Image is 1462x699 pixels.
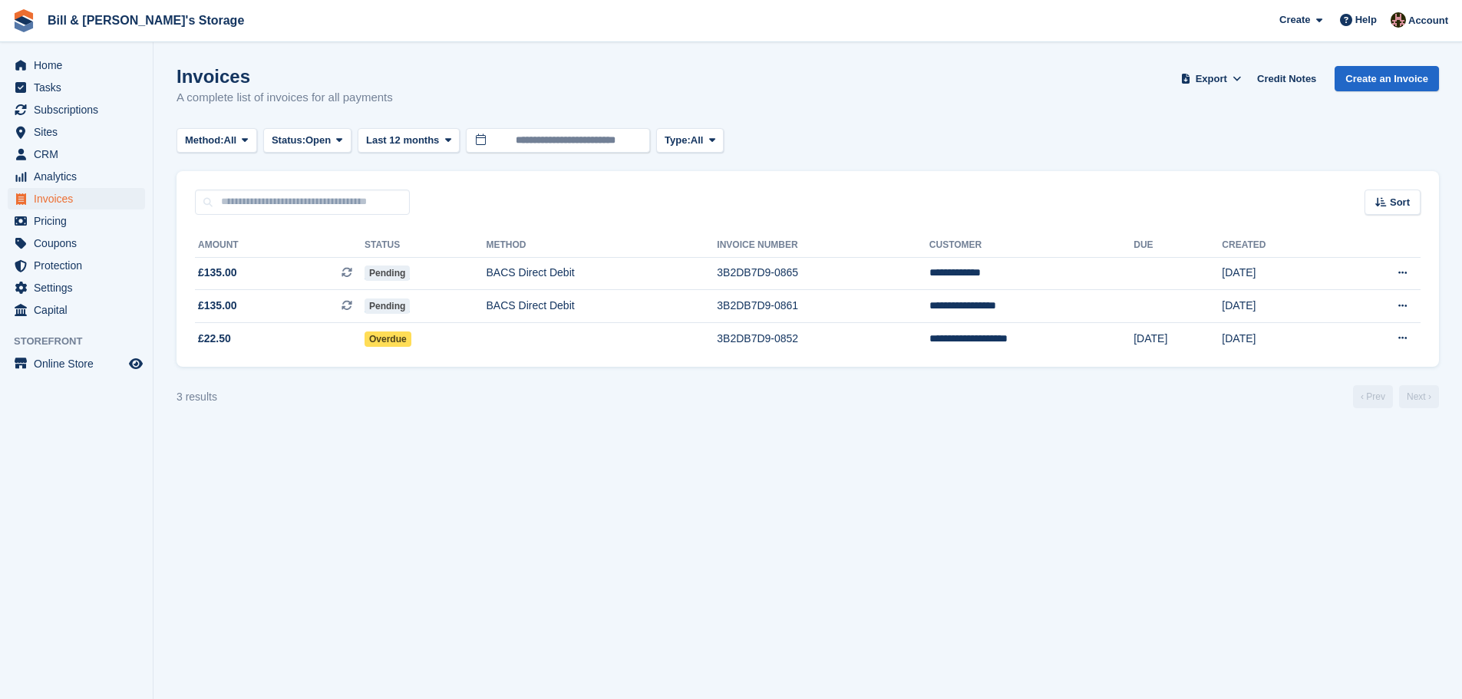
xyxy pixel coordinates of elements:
th: Invoice Number [717,233,929,258]
a: menu [8,121,145,143]
span: Status: [272,133,305,148]
span: Overdue [365,331,411,347]
span: Invoices [34,188,126,209]
span: Pricing [34,210,126,232]
a: menu [8,299,145,321]
h1: Invoices [177,66,393,87]
span: Settings [34,277,126,298]
a: Bill & [PERSON_NAME]'s Storage [41,8,250,33]
span: Protection [34,255,126,276]
th: Customer [929,233,1134,258]
span: Online Store [34,353,126,374]
span: CRM [34,143,126,165]
div: 3 results [177,389,217,405]
span: Pending [365,265,410,281]
span: Account [1408,13,1448,28]
a: menu [8,54,145,76]
td: [DATE] [1222,257,1336,290]
img: Jack Bottesch [1391,12,1406,28]
td: 3B2DB7D9-0865 [717,257,929,290]
a: menu [8,77,145,98]
a: menu [8,99,145,120]
th: Method [487,233,718,258]
span: Capital [34,299,126,321]
span: Sites [34,121,126,143]
td: BACS Direct Debit [487,290,718,323]
p: A complete list of invoices for all payments [177,89,393,107]
td: 3B2DB7D9-0852 [717,322,929,354]
span: Analytics [34,166,126,187]
nav: Page [1350,385,1442,408]
th: Due [1134,233,1222,258]
a: menu [8,353,145,374]
span: Help [1355,12,1377,28]
a: Create an Invoice [1335,66,1439,91]
button: Type: All [656,128,724,153]
td: [DATE] [1222,290,1336,323]
th: Amount [195,233,365,258]
span: £135.00 [198,265,237,281]
td: [DATE] [1134,322,1222,354]
span: £135.00 [198,298,237,314]
span: Home [34,54,126,76]
span: Subscriptions [34,99,126,120]
button: Export [1177,66,1245,91]
a: menu [8,143,145,165]
span: Tasks [34,77,126,98]
a: Preview store [127,354,145,373]
a: menu [8,255,145,276]
span: Storefront [14,334,153,349]
a: menu [8,277,145,298]
span: £22.50 [198,331,231,347]
img: stora-icon-8386f47178a22dfd0bd8f6a31ec36ba5ce8667c1dd55bd0f319d3a0aa187defe.svg [12,9,35,32]
span: Export [1196,71,1227,87]
a: Next [1399,385,1439,408]
a: Previous [1353,385,1393,408]
span: Sort [1390,195,1410,210]
th: Created [1222,233,1336,258]
span: Create [1279,12,1310,28]
th: Status [365,233,487,258]
td: [DATE] [1222,322,1336,354]
span: All [691,133,704,148]
span: Pending [365,298,410,314]
span: Method: [185,133,224,148]
button: Status: Open [263,128,351,153]
a: menu [8,188,145,209]
span: Last 12 months [366,133,439,148]
span: Coupons [34,232,126,254]
span: Open [305,133,331,148]
td: 3B2DB7D9-0861 [717,290,929,323]
td: BACS Direct Debit [487,257,718,290]
button: Last 12 months [358,128,460,153]
button: Method: All [177,128,257,153]
a: menu [8,166,145,187]
span: All [224,133,237,148]
a: menu [8,210,145,232]
a: menu [8,232,145,254]
span: Type: [665,133,691,148]
a: Credit Notes [1251,66,1322,91]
